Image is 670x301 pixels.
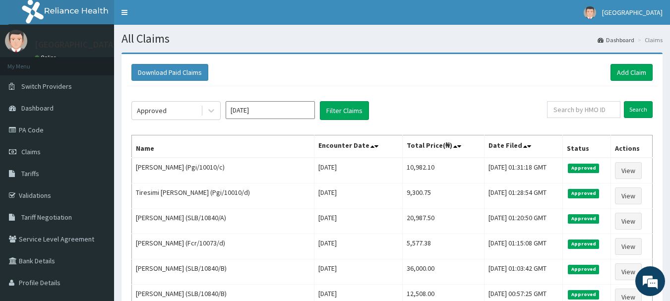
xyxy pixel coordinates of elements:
[163,5,186,29] div: Minimize live chat window
[615,263,642,280] a: View
[484,259,563,285] td: [DATE] 01:03:42 GMT
[584,6,596,19] img: User Image
[568,214,599,223] span: Approved
[402,209,484,234] td: 20,987.50
[58,88,137,188] span: We're online!
[21,82,72,91] span: Switch Providers
[132,259,314,285] td: [PERSON_NAME] (SLB/10840/B)
[615,213,642,230] a: View
[314,135,403,158] th: Encounter Date
[131,64,208,81] button: Download Paid Claims
[137,106,167,116] div: Approved
[5,30,27,52] img: User Image
[615,162,642,179] a: View
[21,104,54,113] span: Dashboard
[21,213,72,222] span: Tariff Negotiation
[484,183,563,209] td: [DATE] 01:28:54 GMT
[624,101,653,118] input: Search
[132,209,314,234] td: [PERSON_NAME] (SLB/10840/A)
[21,147,41,156] span: Claims
[568,189,599,198] span: Approved
[635,36,663,44] li: Claims
[132,135,314,158] th: Name
[314,209,403,234] td: [DATE]
[610,135,652,158] th: Actions
[5,198,189,233] textarea: Type your message and hit 'Enter'
[18,50,40,74] img: d_794563401_company_1708531726252_794563401
[314,234,403,259] td: [DATE]
[547,101,620,118] input: Search by HMO ID
[484,234,563,259] td: [DATE] 01:15:08 GMT
[132,234,314,259] td: [PERSON_NAME] (Fcr/10073/d)
[402,234,484,259] td: 5,577.38
[402,259,484,285] td: 36,000.00
[610,64,653,81] a: Add Claim
[226,101,315,119] input: Select Month and Year
[484,209,563,234] td: [DATE] 01:20:50 GMT
[21,169,39,178] span: Tariffs
[402,183,484,209] td: 9,300.75
[568,290,599,299] span: Approved
[484,135,563,158] th: Date Filed
[314,158,403,183] td: [DATE]
[132,183,314,209] td: Tiresimi [PERSON_NAME] (Pgi/10010/d)
[132,158,314,183] td: [PERSON_NAME] (Pgi/10010/c)
[314,259,403,285] td: [DATE]
[598,36,634,44] a: Dashboard
[402,158,484,183] td: 10,982.10
[320,101,369,120] button: Filter Claims
[52,56,167,68] div: Chat with us now
[314,183,403,209] td: [DATE]
[402,135,484,158] th: Total Price(₦)
[563,135,611,158] th: Status
[568,164,599,173] span: Approved
[35,40,117,49] p: [GEOGRAPHIC_DATA]
[568,265,599,274] span: Approved
[35,54,59,61] a: Online
[602,8,663,17] span: [GEOGRAPHIC_DATA]
[484,158,563,183] td: [DATE] 01:31:18 GMT
[615,238,642,255] a: View
[568,240,599,248] span: Approved
[122,32,663,45] h1: All Claims
[615,187,642,204] a: View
